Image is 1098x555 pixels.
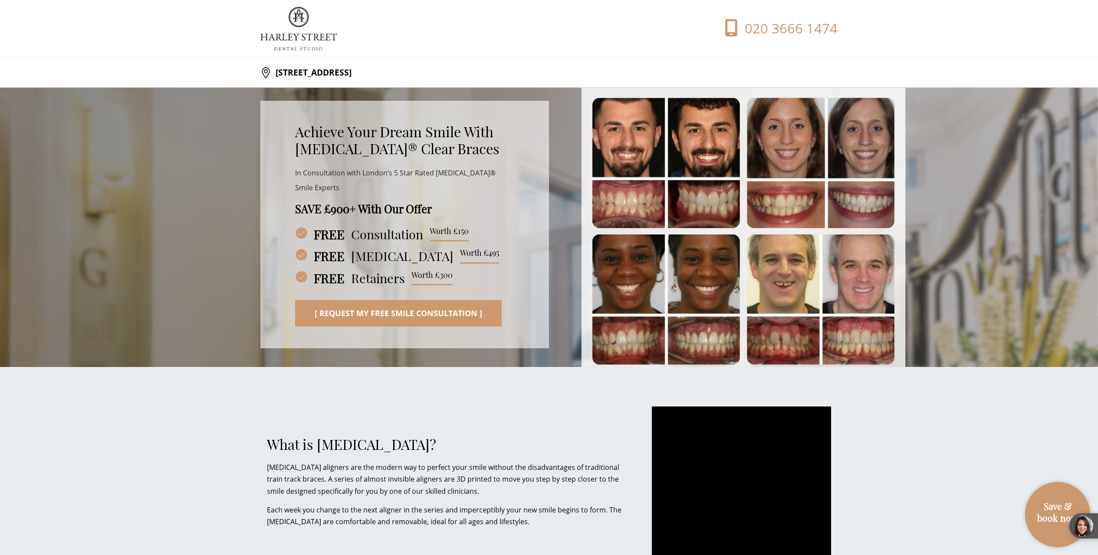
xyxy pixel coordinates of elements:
[1029,500,1086,538] a: Save & book now
[267,462,632,497] p: [MEDICAL_DATA] aligners are the modern way to perfect your smile without the disadvantages of tra...
[314,248,453,264] span: [MEDICAL_DATA]
[267,504,632,528] p: Each week you change to the next aligner in the series and imperceptibly your new smile begins to...
[295,300,502,327] a: [ Request My Free Smile Consultation ]
[295,123,514,157] h2: Achieve Your Dream Smile With [MEDICAL_DATA]® Clear Braces
[267,436,632,453] h2: What is [MEDICAL_DATA]?
[314,248,345,264] strong: FREE
[314,227,423,242] span: Consultation
[314,270,345,286] strong: FREE
[460,248,499,264] span: Worth £495
[295,166,514,195] p: In Consultation with London’s 5 Star Rated [MEDICAL_DATA]® Smile Experts
[295,202,514,215] h4: SAVE £900+ With Our Offer
[314,271,404,286] span: Retainers
[314,226,345,242] strong: FREE
[411,271,453,286] span: Worth £300
[271,64,352,81] p: [STREET_ADDRESS]
[260,7,337,50] img: logo.png
[430,227,469,242] span: Worth £150
[699,19,838,38] a: 020 3666 1474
